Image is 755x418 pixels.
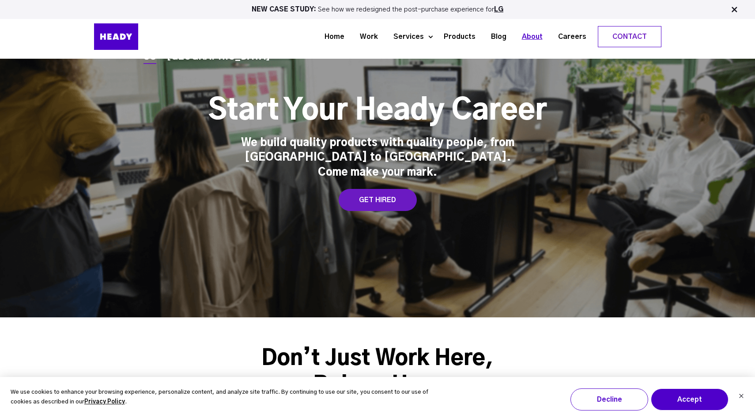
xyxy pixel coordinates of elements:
[4,6,751,13] p: See how we redesigned the post-purchase experience for
[208,94,547,129] h1: Start Your Heady Career
[84,397,125,407] a: Privacy Policy
[598,26,661,47] a: Contact
[739,392,744,402] button: Dismiss cookie banner
[339,189,417,211] a: GET HIRED
[224,346,531,399] h3: Don’t Just Work Here, Belong Here
[570,388,648,410] button: Decline
[433,29,480,45] a: Products
[11,388,442,408] p: We use cookies to enhance your browsing experience, personalize content, and analyze site traffic...
[730,5,739,14] img: Close Bar
[494,6,503,13] a: LG
[547,29,591,45] a: Careers
[480,29,511,45] a: Blog
[252,6,318,13] strong: NEW CASE STUDY:
[94,23,138,50] img: Heady_Logo_Web-01 (1)
[313,29,349,45] a: Home
[651,388,729,410] button: Accept
[382,29,428,45] a: Services
[160,26,661,47] div: Navigation Menu
[511,29,547,45] a: About
[241,136,514,181] div: We build quality products with quality people, from [GEOGRAPHIC_DATA] to [GEOGRAPHIC_DATA]. Come ...
[349,29,382,45] a: Work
